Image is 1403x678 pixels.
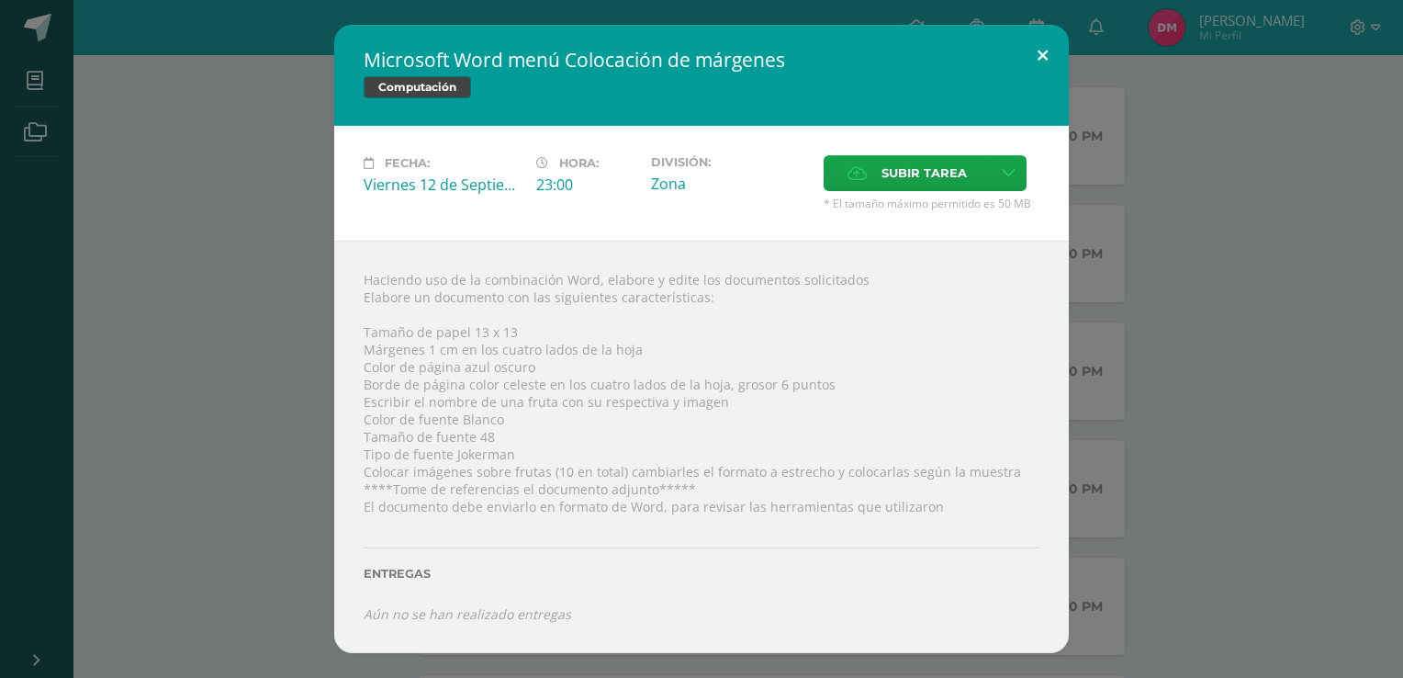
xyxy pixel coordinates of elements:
h2: Microsoft Word menú Colocación de márgenes [364,47,1039,73]
span: Hora: [559,156,599,170]
span: Fecha: [385,156,430,170]
span: * El tamaño máximo permitido es 50 MB [824,196,1039,211]
div: Zona [651,174,809,194]
button: Close (Esc) [1016,25,1069,87]
div: Viernes 12 de Septiembre [364,175,522,195]
label: División: [651,155,809,169]
label: Entregas [364,567,1039,581]
i: Aún no se han realizado entregas [364,605,571,623]
span: Subir tarea [881,156,967,190]
div: Haciendo uso de la combinación Word, elabore y edite los documentos solicitados Elabore un docume... [334,241,1069,653]
span: Computación [364,76,471,98]
div: 23:00 [536,175,636,195]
